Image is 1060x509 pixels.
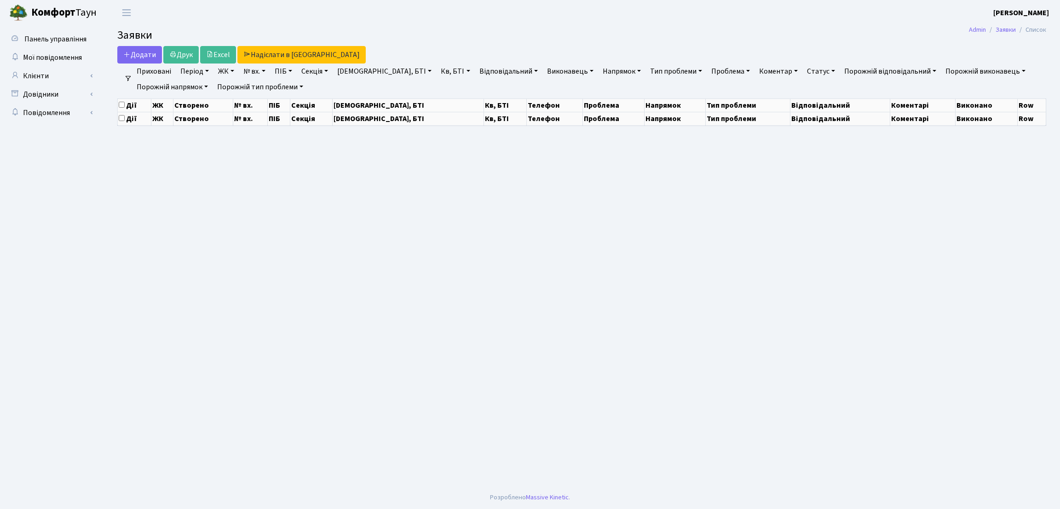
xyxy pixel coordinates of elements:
a: Довідники [5,85,97,104]
th: Дії [118,98,151,112]
th: ЖК [151,98,173,112]
li: Список [1016,25,1046,35]
th: Проблема [583,98,645,112]
a: Порожній напрямок [133,79,212,95]
th: ПІБ [267,112,290,125]
a: Напрямок [599,64,645,79]
th: Відповідальний [790,112,890,125]
a: Admin [969,25,986,35]
a: Massive Kinetic [526,492,569,502]
th: № вх. [233,98,267,112]
a: Коментар [755,64,801,79]
a: [PERSON_NAME] [993,7,1049,18]
th: Напрямок [644,98,706,112]
th: ЖК [151,112,173,125]
th: Телефон [527,98,583,112]
nav: breadcrumb [955,20,1060,40]
a: Порожній виконавець [942,64,1029,79]
th: Кв, БТІ [484,98,527,112]
th: Кв, БТІ [484,112,527,125]
a: Період [177,64,213,79]
span: Таун [31,5,97,21]
img: logo.png [9,4,28,22]
th: ПІБ [267,98,290,112]
th: № вх. [233,112,267,125]
th: Секція [290,112,333,125]
a: Панель управління [5,30,97,48]
th: Дії [118,112,151,125]
th: Телефон [527,112,583,125]
a: Секція [298,64,332,79]
th: Коментарі [890,98,956,112]
th: [DEMOGRAPHIC_DATA], БТІ [333,98,484,112]
th: Створено [173,112,233,125]
a: Відповідальний [476,64,542,79]
a: Приховані [133,64,175,79]
th: Секція [290,98,333,112]
th: Виконано [955,98,1017,112]
th: Виконано [955,112,1017,125]
a: Друк [163,46,199,64]
span: Заявки [117,27,152,43]
th: Проблема [583,112,645,125]
a: Клієнти [5,67,97,85]
a: № вх. [240,64,269,79]
a: Виконавець [543,64,597,79]
a: ПІБ [271,64,296,79]
th: Row [1017,112,1046,125]
th: Відповідальний [790,98,890,112]
th: Коментарі [890,112,956,125]
th: Row [1017,98,1046,112]
span: Панель управління [24,34,86,44]
span: Додати [123,50,156,60]
b: Комфорт [31,5,75,20]
button: Переключити навігацію [115,5,138,20]
a: Заявки [996,25,1016,35]
b: [PERSON_NAME] [993,8,1049,18]
th: Тип проблеми [706,112,790,125]
a: Додати [117,46,162,64]
a: Порожній тип проблеми [213,79,307,95]
a: Excel [200,46,236,64]
div: Розроблено . [490,492,570,503]
th: Напрямок [644,112,706,125]
a: Кв, БТІ [437,64,473,79]
th: Тип проблеми [706,98,790,112]
a: ЖК [214,64,238,79]
a: Статус [803,64,839,79]
a: Надіслати в [GEOGRAPHIC_DATA] [237,46,366,64]
a: Тип проблеми [646,64,706,79]
th: Створено [173,98,233,112]
th: [DEMOGRAPHIC_DATA], БТІ [333,112,484,125]
span: Мої повідомлення [23,52,82,63]
a: [DEMOGRAPHIC_DATA], БТІ [334,64,435,79]
a: Проблема [708,64,754,79]
a: Повідомлення [5,104,97,122]
a: Порожній відповідальний [841,64,940,79]
a: Мої повідомлення [5,48,97,67]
